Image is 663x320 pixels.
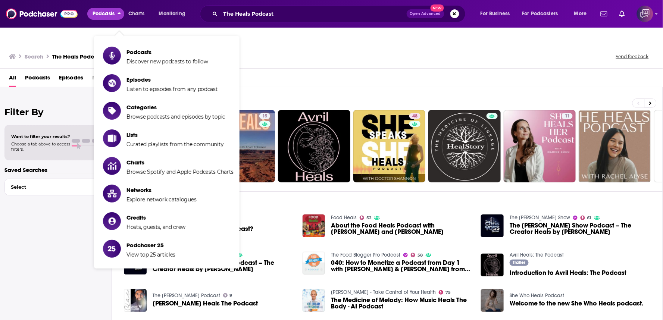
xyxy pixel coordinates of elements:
span: [PERSON_NAME] Heals The Podcast [153,300,258,307]
a: Episodes [59,72,83,87]
h3: Search [25,53,43,60]
span: 9 [229,294,232,297]
a: The Food Blogger Pro Podcast [331,252,400,258]
button: Show profile menu [637,6,653,22]
span: Curated playlists from the community [126,141,223,148]
span: About the Food Heals Podcast with [PERSON_NAME] and [PERSON_NAME] [331,222,472,235]
a: 11 [562,113,573,119]
span: 48 [412,113,417,120]
a: 48 [409,113,420,119]
button: Select [4,179,107,195]
span: Podcasts [126,48,208,56]
a: 15 [259,113,270,119]
button: Open AdvancedNew [407,9,444,18]
a: Show notifications dropdown [616,7,628,20]
span: Networks [126,186,196,194]
span: 11 [565,113,570,120]
span: Episodes [126,76,218,83]
a: Show notifications dropdown [598,7,610,20]
a: 11 [504,110,576,182]
span: Charts [126,159,234,166]
button: open menu [569,8,596,20]
span: Choose a tab above to access filters. [11,141,70,152]
img: About the Food Heals Podcast with Allison Melody and Suzy Hardy [303,214,325,237]
a: 9 [223,293,232,298]
img: Podchaser - Follow, Share and Rate Podcasts [6,7,78,21]
img: Wisam Heals The Podcast [124,289,147,312]
a: 58 [411,253,423,257]
div: Search podcasts, credits, & more... [207,5,473,22]
span: View top 25 articles [126,251,175,258]
button: close menu [87,8,124,20]
span: 58 [417,254,423,257]
a: The Medicine of Melody: How Music Heals The Body - AI Podcast [331,297,472,310]
img: Introduction to Avril Heals: The Podcast [481,254,504,276]
a: Welcome to the new She Who Heals podcast. [510,300,644,307]
span: Categories [126,104,225,111]
button: open menu [517,8,569,20]
img: User Profile [637,6,653,22]
a: All [9,72,16,87]
a: Podcasts [25,72,50,87]
img: 040: How to Monetize a Podcast from Day 1 with Allison & Suzy from the Food Heals Podcast [303,252,325,274]
span: Browse Spotify and Apple Podcasts Charts [126,169,234,175]
a: 040: How to Monetize a Podcast from Day 1 with Allison & Suzy from the Food Heals Podcast [331,260,472,272]
button: open menu [475,8,519,20]
span: 040: How to Monetize a Podcast from Day 1 with [PERSON_NAME] & [PERSON_NAME] from the Food Heals ... [331,260,472,272]
span: Credits [126,214,185,221]
span: New [431,4,444,12]
span: Charts [128,9,144,19]
span: Networks [92,72,117,87]
a: Introduction to Avril Heals: The Podcast [510,270,626,276]
a: 52 [360,216,371,220]
span: Hosts, guests, and crew [126,224,185,230]
span: Podcasts [93,9,115,19]
span: 75 [445,291,451,294]
a: 75 [439,290,451,295]
a: About the Food Heals Podcast with Allison Melody and Suzy Hardy [331,222,472,235]
a: 61 [581,216,591,220]
button: Send feedback [614,53,651,60]
img: Welcome to the new She Who Heals podcast. [481,289,504,312]
p: Saved Searches [4,166,107,173]
span: Monitoring [159,9,185,19]
span: Lists [126,131,223,138]
span: For Podcasters [522,9,558,19]
a: Avril Heals: The Podcast [510,252,564,258]
img: The Chris Voss Show Podcast – The Creator Heals by Michelle Phillips [481,214,504,237]
span: Select [5,185,91,189]
a: She Who Heals Podcast [510,292,564,299]
button: open menu [154,8,195,20]
h2: Filter By [4,107,107,117]
a: Food Heals [331,214,357,221]
span: More [574,9,587,19]
span: Logged in as corioliscompany [637,6,653,22]
span: Trailer [513,260,526,265]
span: Want to filter your results? [11,134,70,139]
span: 52 [366,216,371,220]
a: The Chris Voss Show [510,214,570,221]
span: Podchaser 25 [126,242,175,249]
span: Listen to episodes from any podcast [126,86,218,92]
span: Open Advanced [410,12,441,16]
img: The Medicine of Melody: How Music Heals The Body - AI Podcast [303,289,325,312]
span: For Business [481,9,510,19]
a: The Chris Voss Show Podcast – The Creator Heals by Michelle Phillips [510,222,651,235]
span: 15 [262,113,267,120]
span: Discover new podcasts to follow [126,58,208,65]
span: Browse podcasts and episodes by topic [126,113,225,120]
